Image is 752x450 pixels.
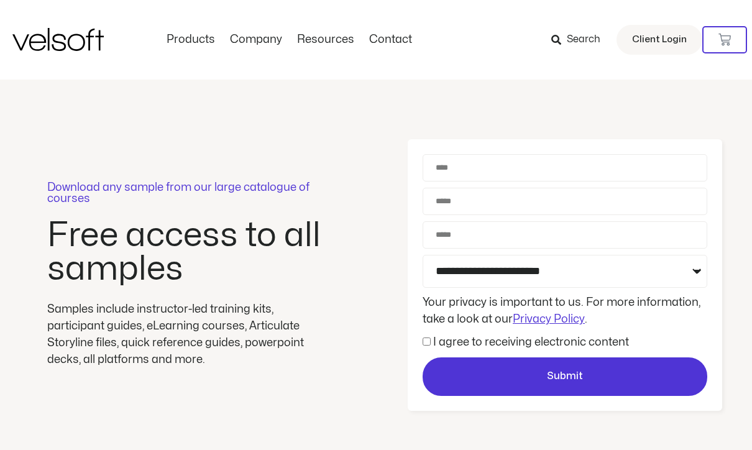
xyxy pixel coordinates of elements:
[617,25,702,55] a: Client Login
[420,294,710,328] div: Your privacy is important to us. For more information, take a look at our .
[222,33,290,47] a: CompanyMenu Toggle
[159,33,222,47] a: ProductsMenu Toggle
[513,314,585,324] a: Privacy Policy
[362,33,420,47] a: ContactMenu Toggle
[567,32,600,48] span: Search
[632,32,687,48] span: Client Login
[47,219,327,286] h2: Free access to all samples
[433,337,629,347] label: I agree to receiving electronic content
[547,369,583,385] span: Submit
[12,28,104,51] img: Velsoft Training Materials
[290,33,362,47] a: ResourcesMenu Toggle
[551,29,609,50] a: Search
[423,357,707,396] button: Submit
[47,182,327,204] p: Download any sample from our large catalogue of courses
[159,33,420,47] nav: Menu
[47,301,327,368] div: Samples include instructor-led training kits, participant guides, eLearning courses, Articulate S...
